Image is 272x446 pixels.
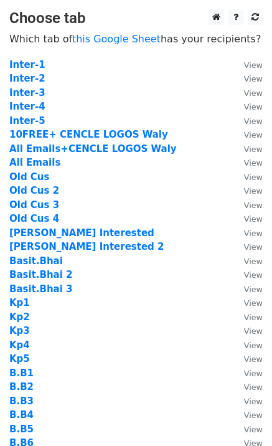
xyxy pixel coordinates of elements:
a: All Emails+CENCLE LOGOS Waly [9,143,177,154]
a: Kp5 [9,353,30,364]
a: Inter-3 [9,87,45,98]
a: View [232,381,263,392]
a: Old Cus 4 [9,213,59,224]
a: View [232,59,263,70]
a: View [232,87,263,98]
a: Kp1 [9,297,30,308]
a: View [232,396,263,407]
a: Inter-1 [9,59,45,70]
a: Inter-4 [9,101,45,112]
small: View [244,242,263,252]
a: View [232,129,263,140]
small: View [244,313,263,322]
p: Which tab of has your recipients? [9,32,263,45]
a: View [232,297,263,308]
small: View [244,270,263,280]
a: View [232,157,263,168]
a: Kp4 [9,339,30,351]
a: View [232,311,263,323]
small: View [244,341,263,350]
h3: Choose tab [9,9,263,27]
small: View [244,229,263,238]
a: [PERSON_NAME] Interested [9,227,154,239]
a: View [232,171,263,183]
a: Old Cus 2 [9,185,59,196]
a: View [232,73,263,84]
small: View [244,410,263,420]
small: View [244,74,263,83]
small: View [244,60,263,70]
a: Inter-2 [9,73,45,84]
small: View [244,369,263,378]
small: View [244,158,263,168]
small: View [244,354,263,364]
a: Kp2 [9,311,30,323]
a: Basit.Bhai 2 [9,269,73,280]
a: B.B5 [9,424,34,435]
a: View [232,255,263,267]
a: View [232,339,263,351]
a: Basit.Bhai [9,255,63,267]
a: All Emails [9,157,60,168]
small: View [244,173,263,182]
a: Kp3 [9,325,30,336]
a: View [232,115,263,126]
small: View [244,186,263,196]
small: View [244,397,263,406]
small: View [244,425,263,434]
a: Old Cus 3 [9,199,59,211]
a: View [232,241,263,252]
a: View [232,409,263,420]
small: View [244,145,263,154]
a: B.B1 [9,368,34,379]
small: View [244,257,263,266]
a: View [232,269,263,280]
a: View [232,143,263,154]
a: View [232,424,263,435]
a: View [232,368,263,379]
small: View [244,201,263,210]
a: View [232,283,263,295]
small: View [244,130,263,140]
small: View [244,88,263,98]
small: View [244,326,263,336]
a: this Google Sheet [72,33,161,45]
a: 10FREE+ CENCLE LOGOS Waly [9,129,168,140]
strong: Basit.Bhai 3 [9,283,73,295]
a: B.B2 [9,381,34,392]
a: Inter-5 [9,115,45,126]
a: [PERSON_NAME] Interested 2 [9,241,164,252]
a: View [232,101,263,112]
a: B.B4 [9,409,34,420]
a: View [232,325,263,336]
small: View [244,214,263,224]
small: View [244,298,263,308]
a: View [232,353,263,364]
a: Old Cus [9,171,49,183]
small: View [244,102,263,111]
a: View [232,213,263,224]
small: View [244,382,263,392]
a: B.B3 [9,396,34,407]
